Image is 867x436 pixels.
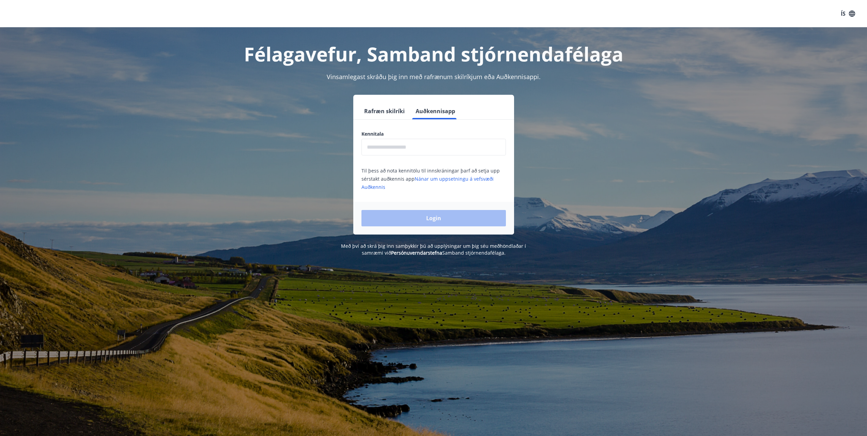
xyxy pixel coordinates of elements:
a: Nánar um uppsetningu á vefsvæði Auðkennis [361,176,494,190]
a: Persónuverndarstefna [391,250,442,256]
button: Rafræn skilríki [361,103,407,119]
span: Til þess að nota kennitölu til innskráningar þarf að setja upp sérstakt auðkennis app [361,167,500,190]
button: Auðkennisapp [413,103,458,119]
label: Kennitala [361,131,506,137]
span: Vinsamlegast skráðu þig inn með rafrænum skilríkjum eða Auðkennisappi. [327,73,541,81]
h1: Félagavefur, Samband stjórnendafélaga [197,41,671,67]
span: Með því að skrá þig inn samþykkir þú að upplýsingar um þig séu meðhöndlaðar í samræmi við Samband... [341,243,526,256]
button: ÍS [837,7,859,20]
